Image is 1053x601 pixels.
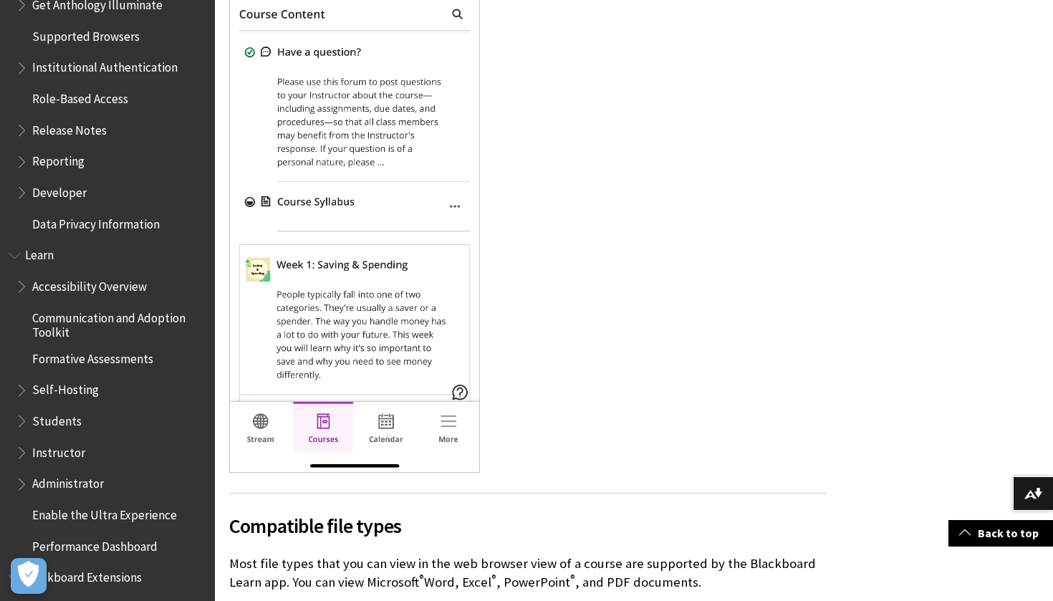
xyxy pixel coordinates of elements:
[11,558,47,594] button: Open Preferences
[32,56,178,75] span: Institutional Authentication
[32,87,128,106] span: Role-Based Access
[32,472,104,491] span: Administrator
[229,554,827,592] p: Most file types that you can view in the web browser view of a course are supported by the Blackb...
[9,244,206,559] nav: Book outline for Blackboard Learn Help
[32,378,99,398] span: Self-Hosting
[32,118,107,138] span: Release Notes
[948,520,1053,547] a: Back to top
[32,503,177,522] span: Enable the Ultra Experience
[32,534,158,554] span: Performance Dashboard
[32,274,147,294] span: Accessibility Overview
[32,212,160,231] span: Data Privacy Information
[419,572,424,585] sup: ®
[25,566,142,585] span: Blackboard Extensions
[32,181,87,200] span: Developer
[570,572,575,585] sup: ®
[229,511,827,541] span: Compatible file types
[32,150,85,169] span: Reporting
[32,347,153,366] span: Formative Assessments
[491,572,496,585] sup: ®
[32,306,205,340] span: Communication and Adoption Toolkit
[32,24,140,44] span: Supported Browsers
[32,409,82,428] span: Students
[32,441,85,460] span: Instructor
[25,244,54,263] span: Learn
